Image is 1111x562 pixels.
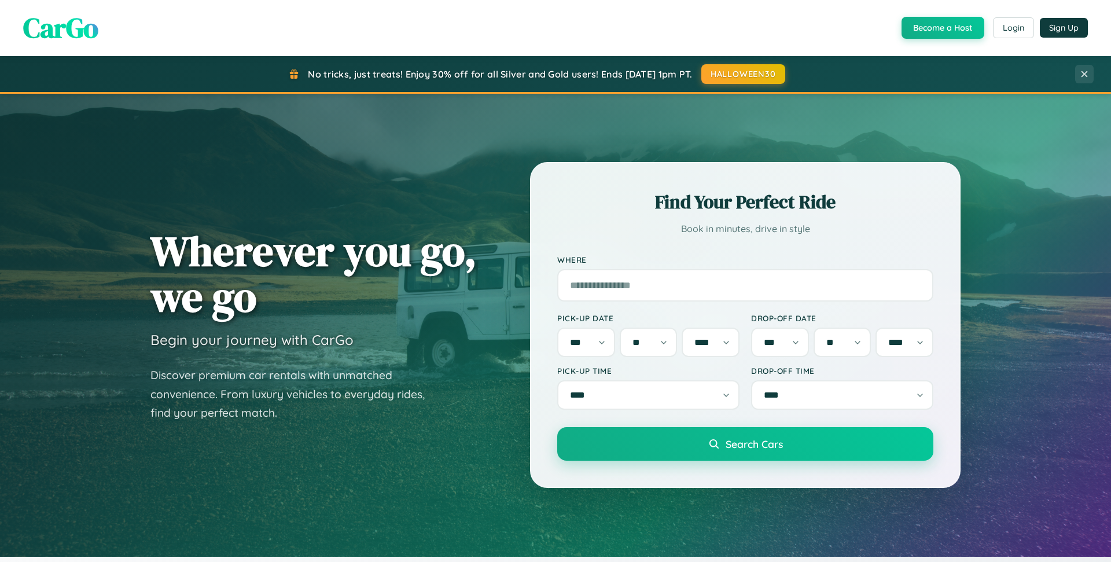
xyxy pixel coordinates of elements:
[150,228,477,319] h1: Wherever you go, we go
[1040,18,1088,38] button: Sign Up
[150,331,354,348] h3: Begin your journey with CarGo
[751,313,933,323] label: Drop-off Date
[557,313,740,323] label: Pick-up Date
[751,366,933,376] label: Drop-off Time
[701,64,785,84] button: HALLOWEEN30
[308,68,692,80] span: No tricks, just treats! Enjoy 30% off for all Silver and Gold users! Ends [DATE] 1pm PT.
[557,189,933,215] h2: Find Your Perfect Ride
[557,427,933,461] button: Search Cars
[23,9,98,47] span: CarGo
[902,17,984,39] button: Become a Host
[557,221,933,237] p: Book in minutes, drive in style
[557,366,740,376] label: Pick-up Time
[557,255,933,265] label: Where
[150,366,440,423] p: Discover premium car rentals with unmatched convenience. From luxury vehicles to everyday rides, ...
[993,17,1034,38] button: Login
[726,438,783,450] span: Search Cars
